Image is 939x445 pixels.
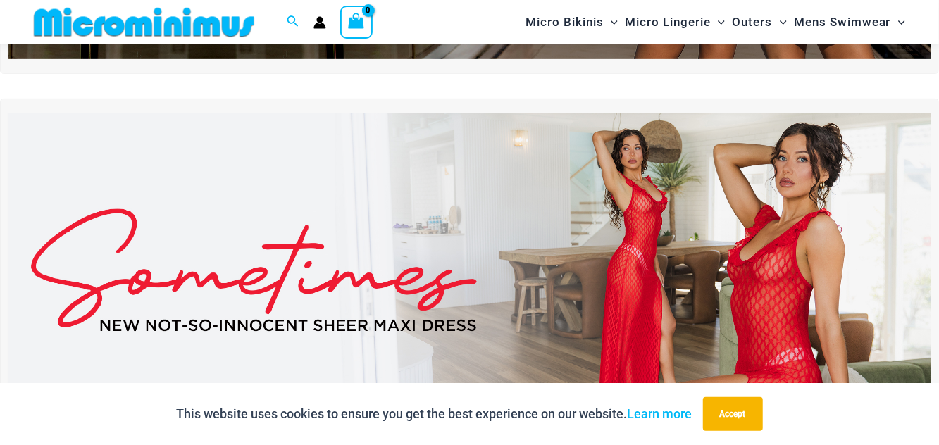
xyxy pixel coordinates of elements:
[621,4,728,40] a: Micro LingerieMenu ToggleMenu Toggle
[28,6,260,38] img: MM SHOP LOGO FLAT
[729,4,790,40] a: OutersMenu ToggleMenu Toggle
[520,2,911,42] nav: Site Navigation
[287,13,299,31] a: Search icon link
[177,403,692,425] p: This website uses cookies to ensure you get the best experience on our website.
[794,4,891,40] span: Mens Swimwear
[733,4,773,40] span: Outers
[628,406,692,421] a: Learn more
[522,4,621,40] a: Micro BikinisMenu ToggleMenu Toggle
[340,6,373,38] a: View Shopping Cart, empty
[773,4,787,40] span: Menu Toggle
[703,397,763,431] button: Accept
[526,4,604,40] span: Micro Bikinis
[604,4,618,40] span: Menu Toggle
[711,4,725,40] span: Menu Toggle
[790,4,909,40] a: Mens SwimwearMenu ToggleMenu Toggle
[8,113,931,427] img: Sometimes Red Maxi Dress
[891,4,905,40] span: Menu Toggle
[625,4,711,40] span: Micro Lingerie
[313,16,326,29] a: Account icon link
